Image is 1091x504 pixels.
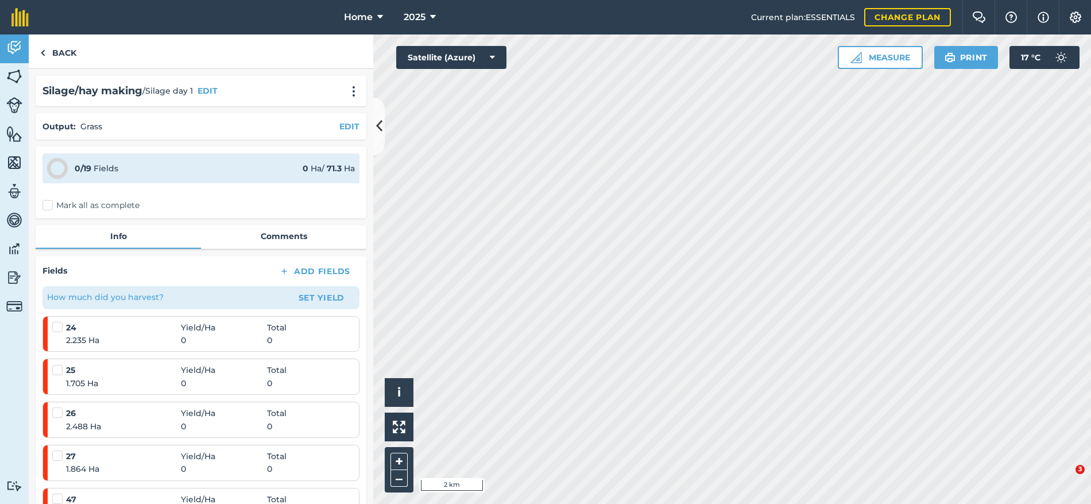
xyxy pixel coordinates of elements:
img: svg+xml;base64,PD94bWwgdmVyc2lvbj0iMS4wIiBlbmNvZGluZz0idXRmLTgiPz4KPCEtLSBHZW5lcmF0b3I6IEFkb2JlIE... [1050,46,1073,69]
span: Yield / Ha [181,407,267,420]
img: svg+xml;base64,PD94bWwgdmVyc2lvbj0iMS4wIiBlbmNvZGluZz0idXRmLTgiPz4KPCEtLSBHZW5lcmF0b3I6IEFkb2JlIE... [6,97,22,113]
label: Mark all as complete [42,199,140,211]
img: svg+xml;base64,PHN2ZyB4bWxucz0iaHR0cDovL3d3dy53My5vcmcvMjAwMC9zdmciIHdpZHRoPSI1NiIgaGVpZ2h0PSI2MC... [6,154,22,171]
button: Set Yield [288,288,355,307]
strong: 71.3 [327,163,342,174]
span: Home [344,10,373,24]
img: svg+xml;base64,PHN2ZyB4bWxucz0iaHR0cDovL3d3dy53My5vcmcvMjAwMC9zdmciIHdpZHRoPSI1NiIgaGVpZ2h0PSI2MC... [6,68,22,85]
img: svg+xml;base64,PD94bWwgdmVyc2lvbj0iMS4wIiBlbmNvZGluZz0idXRmLTgiPz4KPCEtLSBHZW5lcmF0b3I6IEFkb2JlIE... [6,269,22,286]
span: Total [267,450,287,463]
span: Total [267,321,287,334]
span: 0 [181,334,267,347]
img: A cog icon [1069,11,1082,23]
h4: Fields [42,264,67,277]
span: 2.235 Ha [66,334,181,347]
strong: 24 [66,321,181,334]
button: EDIT [339,120,359,133]
span: 0 [181,420,267,433]
span: Total [267,364,287,376]
span: 1.864 Ha [66,463,181,475]
span: 0 [181,377,267,390]
img: svg+xml;base64,PHN2ZyB4bWxucz0iaHR0cDovL3d3dy53My5vcmcvMjAwMC9zdmciIHdpZHRoPSIxOSIgaGVpZ2h0PSIyNC... [945,51,955,64]
button: Add Fields [270,263,359,279]
span: Current plan : ESSENTIALS [751,11,855,24]
div: Fields [75,162,118,175]
span: i [397,385,401,399]
h2: Silage/hay making [42,83,142,99]
img: Ruler icon [850,52,862,63]
span: 17 ° C [1021,46,1040,69]
strong: 27 [66,450,181,463]
button: i [385,378,413,407]
p: Grass [80,120,102,133]
a: Info [36,225,201,247]
span: Total [267,407,287,420]
button: – [390,470,408,487]
img: svg+xml;base64,PD94bWwgdmVyc2lvbj0iMS4wIiBlbmNvZGluZz0idXRmLTgiPz4KPCEtLSBHZW5lcmF0b3I6IEFkb2JlIE... [6,480,22,491]
strong: 26 [66,407,181,420]
span: / Silage day 1 [142,84,193,97]
span: 0 [267,420,272,433]
img: svg+xml;base64,PD94bWwgdmVyc2lvbj0iMS4wIiBlbmNvZGluZz0idXRmLTgiPz4KPCEtLSBHZW5lcmF0b3I6IEFkb2JlIE... [6,298,22,314]
a: Back [29,34,88,68]
span: 1.705 Ha [66,377,181,390]
button: Print [934,46,999,69]
span: Yield / Ha [181,364,267,376]
span: 0 [267,463,272,475]
img: fieldmargin Logo [11,8,29,26]
span: 0 [267,377,272,390]
span: 3 [1075,465,1085,474]
strong: 25 [66,364,181,376]
span: Yield / Ha [181,321,267,334]
div: Ha / Ha [303,162,355,175]
img: svg+xml;base64,PD94bWwgdmVyc2lvbj0iMS4wIiBlbmNvZGluZz0idXRmLTgiPz4KPCEtLSBHZW5lcmF0b3I6IEFkb2JlIE... [6,39,22,56]
iframe: Intercom live chat [1052,465,1080,493]
a: Change plan [864,8,951,26]
h4: Output : [42,120,76,133]
img: svg+xml;base64,PD94bWwgdmVyc2lvbj0iMS4wIiBlbmNvZGluZz0idXRmLTgiPz4KPCEtLSBHZW5lcmF0b3I6IEFkb2JlIE... [6,183,22,200]
img: A question mark icon [1004,11,1018,23]
strong: 0 / 19 [75,163,91,174]
strong: 0 [303,163,308,174]
button: Measure [838,46,923,69]
button: 17 °C [1009,46,1080,69]
button: + [390,453,408,470]
img: svg+xml;base64,PHN2ZyB4bWxucz0iaHR0cDovL3d3dy53My5vcmcvMjAwMC9zdmciIHdpZHRoPSIxNyIgaGVpZ2h0PSIxNy... [1038,10,1049,24]
span: Yield / Ha [181,450,267,463]
button: EDIT [198,84,218,97]
button: Satellite (Azure) [396,46,506,69]
img: svg+xml;base64,PHN2ZyB4bWxucz0iaHR0cDovL3d3dy53My5vcmcvMjAwMC9zdmciIHdpZHRoPSI5IiBoZWlnaHQ9IjI0Ii... [40,46,45,60]
img: svg+xml;base64,PD94bWwgdmVyc2lvbj0iMS4wIiBlbmNvZGluZz0idXRmLTgiPz4KPCEtLSBHZW5lcmF0b3I6IEFkb2JlIE... [6,211,22,229]
span: 2025 [404,10,425,24]
a: Comments [201,225,366,247]
p: How much did you harvest? [47,291,164,303]
img: Four arrows, one pointing top left, one top right, one bottom right and the last bottom left [393,421,405,433]
img: svg+xml;base64,PHN2ZyB4bWxucz0iaHR0cDovL3d3dy53My5vcmcvMjAwMC9zdmciIHdpZHRoPSI1NiIgaGVpZ2h0PSI2MC... [6,125,22,143]
span: 0 [181,463,267,475]
img: Two speech bubbles overlapping with the left bubble in the forefront [972,11,986,23]
img: svg+xml;base64,PHN2ZyB4bWxucz0iaHR0cDovL3d3dy53My5vcmcvMjAwMC9zdmciIHdpZHRoPSIyMCIgaGVpZ2h0PSIyNC... [347,86,361,97]
img: svg+xml;base64,PD94bWwgdmVyc2lvbj0iMS4wIiBlbmNvZGluZz0idXRmLTgiPz4KPCEtLSBHZW5lcmF0b3I6IEFkb2JlIE... [6,240,22,257]
span: 0 [267,334,272,347]
span: 2.488 Ha [66,420,181,433]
